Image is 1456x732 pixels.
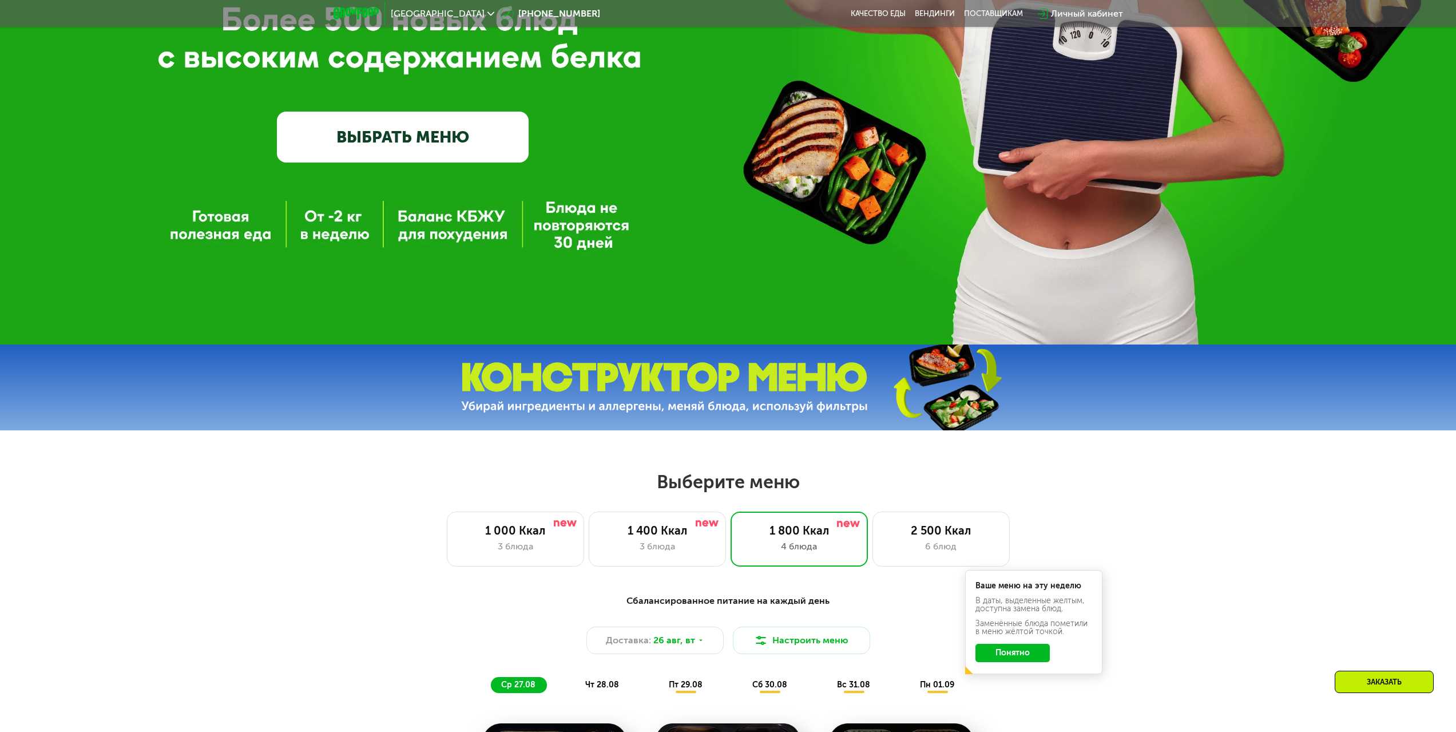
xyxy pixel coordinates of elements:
h2: Выберите меню [37,470,1419,493]
div: 2 500 Ккал [884,524,998,537]
div: поставщикам [964,9,1023,18]
button: Настроить меню [733,627,870,654]
div: В даты, выделенные желтым, доступна замена блюд. [975,597,1092,613]
a: [PHONE_NUMBER] [500,7,600,21]
div: 3 блюда [601,540,714,553]
div: 1 400 Ккал [601,524,714,537]
div: Ваше меню на эту неделю [975,582,1092,590]
a: Вендинги [915,9,955,18]
div: 6 блюд [884,540,998,553]
a: ВЫБРАТЬ МЕНЮ [277,112,529,162]
span: пн 01.09 [920,680,954,690]
div: Личный кабинет [1051,7,1123,21]
div: Заменённые блюда пометили в меню жёлтой точкой. [975,620,1092,636]
span: чт 28.08 [585,680,619,690]
a: Качество еды [851,9,906,18]
div: 3 блюда [459,540,572,553]
span: пт 29.08 [669,680,703,690]
span: Доставка: [606,634,651,647]
span: вс 31.08 [837,680,870,690]
div: 1 000 Ккал [459,524,572,537]
div: 1 800 Ккал [743,524,856,537]
div: Заказать [1335,671,1434,693]
span: 26 авг, вт [653,634,695,647]
button: Понятно [975,644,1050,662]
div: Сбалансированное питание на каждый день [390,594,1067,608]
span: сб 30.08 [752,680,787,690]
span: [GEOGRAPHIC_DATA] [391,9,485,18]
div: 4 блюда [743,540,856,553]
span: ср 27.08 [501,680,535,690]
